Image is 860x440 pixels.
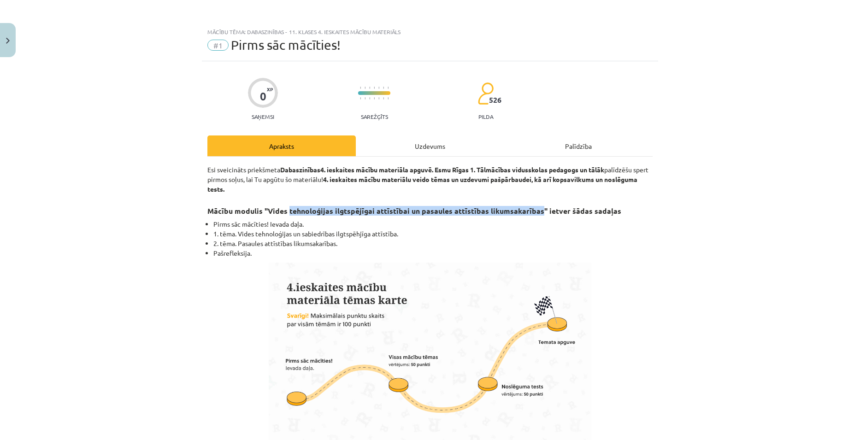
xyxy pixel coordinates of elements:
[361,113,388,120] p: Sarežģīts
[207,175,637,193] strong: 4. ieskaites mācību materiālu veido tēmas un uzdevumi pašpārbaudei, kā arī kopsavilkums un noslēg...
[231,37,341,53] span: Pirms sāc mācīties!
[207,206,621,216] strong: Mācību modulis "Vides tehnoloģijas ilgtspējīgai attīstībai un pasaules attīstības likumsakarības"...
[320,165,604,174] strong: 4. ieskaites mācību materiāla apguvē. Esmu Rīgas 1. Tālmācības vidusskolas pedagogs un tālāk
[374,97,375,100] img: icon-short-line-57e1e144782c952c97e751825c79c345078a6d821885a25fce030b3d8c18986b.svg
[207,40,229,51] span: #1
[280,165,320,174] strong: Dabaszinības
[477,82,494,105] img: students-c634bb4e5e11cddfef0936a35e636f08e4e9abd3cc4e673bd6f9a4125e45ecb1.svg
[504,135,653,156] div: Palīdzība
[207,135,356,156] div: Apraksts
[489,96,501,104] span: 526
[378,97,379,100] img: icon-short-line-57e1e144782c952c97e751825c79c345078a6d821885a25fce030b3d8c18986b.svg
[356,135,504,156] div: Uzdevums
[213,219,653,229] li: Pirms sāc mācīties! Ievada daļa.
[478,113,493,120] p: pilda
[360,87,361,89] img: icon-short-line-57e1e144782c952c97e751825c79c345078a6d821885a25fce030b3d8c18986b.svg
[260,90,266,103] div: 0
[267,87,273,92] span: XP
[6,38,10,44] img: icon-close-lesson-0947bae3869378f0d4975bcd49f059093ad1ed9edebbc8119c70593378902aed.svg
[207,29,653,35] div: Mācību tēma: Dabaszinības - 11. klases 4. ieskaites mācību materiāls
[213,248,653,258] li: Pašrefleksija.
[213,229,653,239] li: 1. tēma. Vides tehnoloģijas un sabiedrības ilgtspēhjīga attīstība.
[213,239,653,248] li: 2. tēma. Pasaules attīstības likumsakarības.
[383,87,384,89] img: icon-short-line-57e1e144782c952c97e751825c79c345078a6d821885a25fce030b3d8c18986b.svg
[378,87,379,89] img: icon-short-line-57e1e144782c952c97e751825c79c345078a6d821885a25fce030b3d8c18986b.svg
[248,113,278,120] p: Saņemsi
[207,165,653,194] p: Esi sveicināts priekšmeta palīdzēšu spert pirmos soļus, lai Tu apgūtu šo materiālu!
[369,87,370,89] img: icon-short-line-57e1e144782c952c97e751825c79c345078a6d821885a25fce030b3d8c18986b.svg
[369,97,370,100] img: icon-short-line-57e1e144782c952c97e751825c79c345078a6d821885a25fce030b3d8c18986b.svg
[374,87,375,89] img: icon-short-line-57e1e144782c952c97e751825c79c345078a6d821885a25fce030b3d8c18986b.svg
[383,97,384,100] img: icon-short-line-57e1e144782c952c97e751825c79c345078a6d821885a25fce030b3d8c18986b.svg
[360,97,361,100] img: icon-short-line-57e1e144782c952c97e751825c79c345078a6d821885a25fce030b3d8c18986b.svg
